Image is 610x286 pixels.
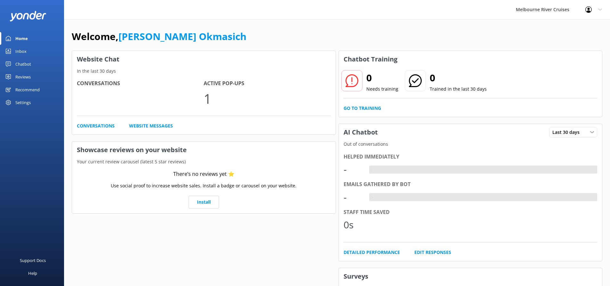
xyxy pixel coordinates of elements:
h4: Active Pop-ups [204,79,330,88]
p: Use social proof to increase website sales. Install a badge or carousel on your website. [111,182,297,189]
div: Support Docs [20,254,46,267]
h1: Welcome, [72,29,247,44]
p: Out of conversations [339,141,602,148]
h3: Chatbot Training [339,51,402,68]
h2: 0 [430,70,487,86]
img: yonder-white-logo.png [10,11,46,21]
h3: Showcase reviews on your website [72,142,336,158]
a: Detailed Performance [344,249,400,256]
div: - [344,162,363,177]
a: Website Messages [129,122,173,129]
h4: Conversations [77,79,204,88]
a: [PERSON_NAME] Okmasich [118,30,247,43]
p: Needs training [366,86,398,93]
div: Chatbot [15,58,31,70]
div: Staff time saved [344,208,598,217]
div: Helped immediately [344,153,598,161]
div: 0s [344,217,363,233]
div: - [369,166,374,174]
div: Recommend [15,83,40,96]
p: In the last 30 days [72,68,336,75]
p: Your current review carousel (latest 5 star reviews) [72,158,336,165]
a: Install [189,196,219,208]
h3: Surveys [339,268,602,285]
h2: 0 [366,70,398,86]
p: Trained in the last 30 days [430,86,487,93]
div: Reviews [15,70,31,83]
div: Inbox [15,45,27,58]
div: Emails gathered by bot [344,180,598,189]
div: Help [28,267,37,280]
a: Go to Training [344,105,381,112]
div: Home [15,32,28,45]
span: Last 30 days [552,129,583,136]
a: Conversations [77,122,115,129]
div: - [369,193,374,201]
a: Edit Responses [414,249,451,256]
p: 1 [204,88,330,109]
h3: AI Chatbot [339,124,383,141]
h3: Website Chat [72,51,336,68]
div: Settings [15,96,31,109]
div: There’s no reviews yet ⭐ [173,170,234,178]
div: - [344,190,363,205]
